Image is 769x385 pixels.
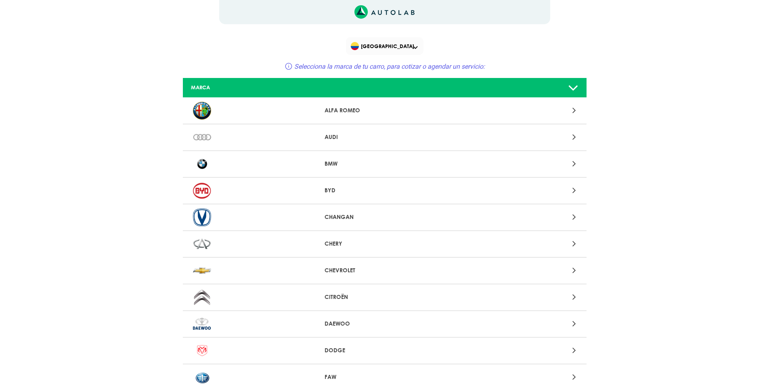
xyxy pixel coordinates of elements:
img: BYD [193,182,211,200]
span: Selecciona la marca de tu carro, para cotizar o agendar un servicio: [294,63,485,70]
a: MARCA [183,78,587,98]
img: CHANGAN [193,208,211,226]
img: CHERY [193,235,211,253]
img: BMW [193,155,211,173]
img: DODGE [193,342,211,360]
p: CHANGAN [325,213,444,221]
p: FAW [325,373,444,381]
img: ALFA ROMEO [193,102,211,120]
p: CITROËN [325,293,444,301]
p: BYD [325,186,444,195]
a: Link al sitio de autolab [354,8,415,15]
p: BMW [325,160,444,168]
p: AUDI [325,133,444,141]
img: CHEVROLET [193,262,211,280]
div: MARCA [185,84,318,91]
img: CITROËN [193,288,211,306]
div: Flag of COLOMBIA[GEOGRAPHIC_DATA] [346,37,423,55]
p: DAEWOO [325,320,444,328]
img: Flag of COLOMBIA [351,42,359,50]
span: [GEOGRAPHIC_DATA] [351,40,420,52]
p: CHEVROLET [325,266,444,275]
p: ALFA ROMEO [325,106,444,115]
img: DAEWOO [193,315,211,333]
p: CHERY [325,240,444,248]
img: AUDI [193,128,211,146]
p: DODGE [325,346,444,355]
